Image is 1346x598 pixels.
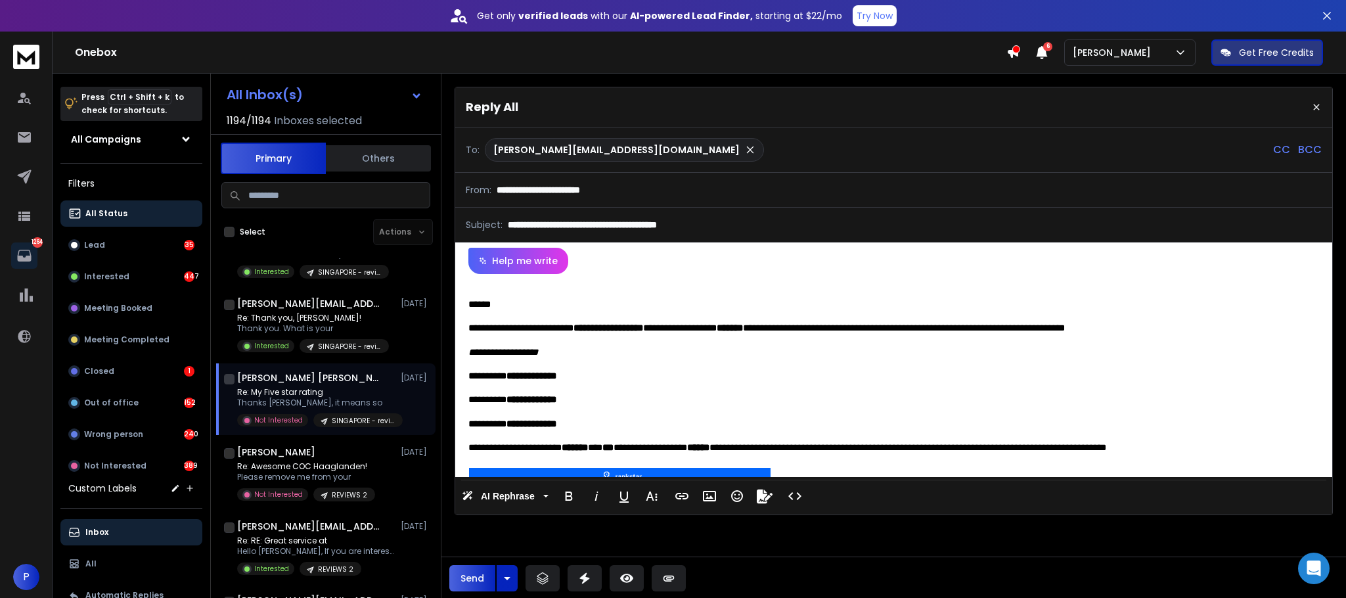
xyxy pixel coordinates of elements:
p: [DATE] [401,373,430,383]
p: 1264 [32,237,43,248]
button: Send [449,565,495,591]
button: All Campaigns [60,126,202,152]
div: 447 [184,271,194,282]
div: 240 [184,429,194,440]
a: 1264 [11,242,37,269]
button: Insert Image (Ctrl+P) [697,483,722,509]
div: Open Intercom Messenger [1298,553,1330,584]
button: Closed1 [60,358,202,384]
p: REVIEWS 2 [318,564,353,574]
p: Not Interested [254,415,303,425]
p: SINGAPORE - reviews [318,267,381,277]
strong: verified leads [518,9,588,22]
p: All [85,559,97,569]
p: Re: RE: Great service at [237,536,395,546]
button: Interested447 [60,264,202,290]
p: Not Interested [84,461,146,471]
button: Inbox [60,519,202,545]
p: Interested [254,267,289,277]
h3: Filters [60,174,202,193]
p: REVIEWS 2 [332,490,367,500]
button: All [60,551,202,577]
div: 1 [184,366,194,377]
button: Code View [782,483,807,509]
p: Hello [PERSON_NAME], If you are interested, [237,546,395,557]
div: 152 [184,398,194,408]
p: Interested [254,341,289,351]
button: Meeting Completed [60,327,202,353]
span: Ctrl + Shift + k [108,89,171,104]
button: Others [326,144,431,173]
button: AI Rephrase [459,483,551,509]
p: Thank you. What is your [237,323,389,334]
p: Get only with our starting at $22/mo [477,9,842,22]
button: Wrong person240 [60,421,202,448]
p: [DATE] [401,298,430,309]
p: Wrong person [84,429,143,440]
h1: All Inbox(s) [227,88,303,101]
h1: [PERSON_NAME] [PERSON_NAME] [237,371,382,384]
p: To: [466,143,480,156]
button: Primary [221,143,326,174]
button: All Status [60,200,202,227]
div: 389 [184,461,194,471]
div: 35 [184,240,194,250]
button: Help me write [468,248,568,274]
button: Out of office152 [60,390,202,416]
strong: AI-powered Lead Finder, [630,9,753,22]
p: Try Now [857,9,893,22]
h3: Custom Labels [68,482,137,495]
p: Inbox [85,527,108,538]
p: Not Interested [254,490,303,499]
p: From: [466,183,491,196]
p: All Status [85,208,127,219]
p: Subject: [466,218,503,231]
p: Re: Thank you, [PERSON_NAME]! [237,313,389,323]
span: AI Rephrase [478,491,537,502]
p: Interested [254,564,289,574]
p: Closed [84,366,114,377]
p: Lead [84,240,105,250]
p: BCC [1298,142,1322,158]
button: Meeting Booked [60,295,202,321]
button: Bold (Ctrl+B) [556,483,581,509]
p: Thanks [PERSON_NAME], it means so [237,398,395,408]
button: Insert Link (Ctrl+K) [669,483,694,509]
p: CC [1273,142,1290,158]
p: Get Free Credits [1239,46,1314,59]
button: Emoticons [725,483,750,509]
h1: [PERSON_NAME][EMAIL_ADDRESS][DOMAIN_NAME] [237,520,382,533]
button: Get Free Credits [1211,39,1323,66]
button: Try Now [853,5,897,26]
p: [DATE] [401,521,430,532]
p: [DATE] [401,447,430,457]
p: Please remove me from your [237,472,375,482]
button: P [13,564,39,590]
p: Meeting Completed [84,334,169,345]
img: logo [13,45,39,69]
h1: [PERSON_NAME] [237,446,315,459]
button: Italic (Ctrl+I) [584,483,609,509]
h1: [PERSON_NAME][EMAIL_ADDRESS][DOMAIN_NAME] [237,297,382,310]
p: Press to check for shortcuts. [81,91,184,117]
p: SINGAPORE - reviews [332,416,395,426]
p: Interested [84,271,129,282]
p: Out of office [84,398,139,408]
span: 1194 / 1194 [227,113,271,129]
h3: Inboxes selected [274,113,362,129]
h1: All Campaigns [71,133,141,146]
button: Underline (Ctrl+U) [612,483,637,509]
p: Re: My Five star rating [237,387,395,398]
p: Re: Awesome COC Haaglanden! [237,461,375,472]
button: All Inbox(s) [216,81,433,108]
p: [PERSON_NAME][EMAIL_ADDRESS][DOMAIN_NAME] [493,143,740,156]
p: Meeting Booked [84,303,152,313]
p: SINGAPORE - reviews [318,342,381,352]
span: 6 [1043,42,1052,51]
h1: Onebox [75,45,1006,60]
p: Reply All [466,98,518,116]
button: More Text [639,483,664,509]
button: Not Interested389 [60,453,202,479]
